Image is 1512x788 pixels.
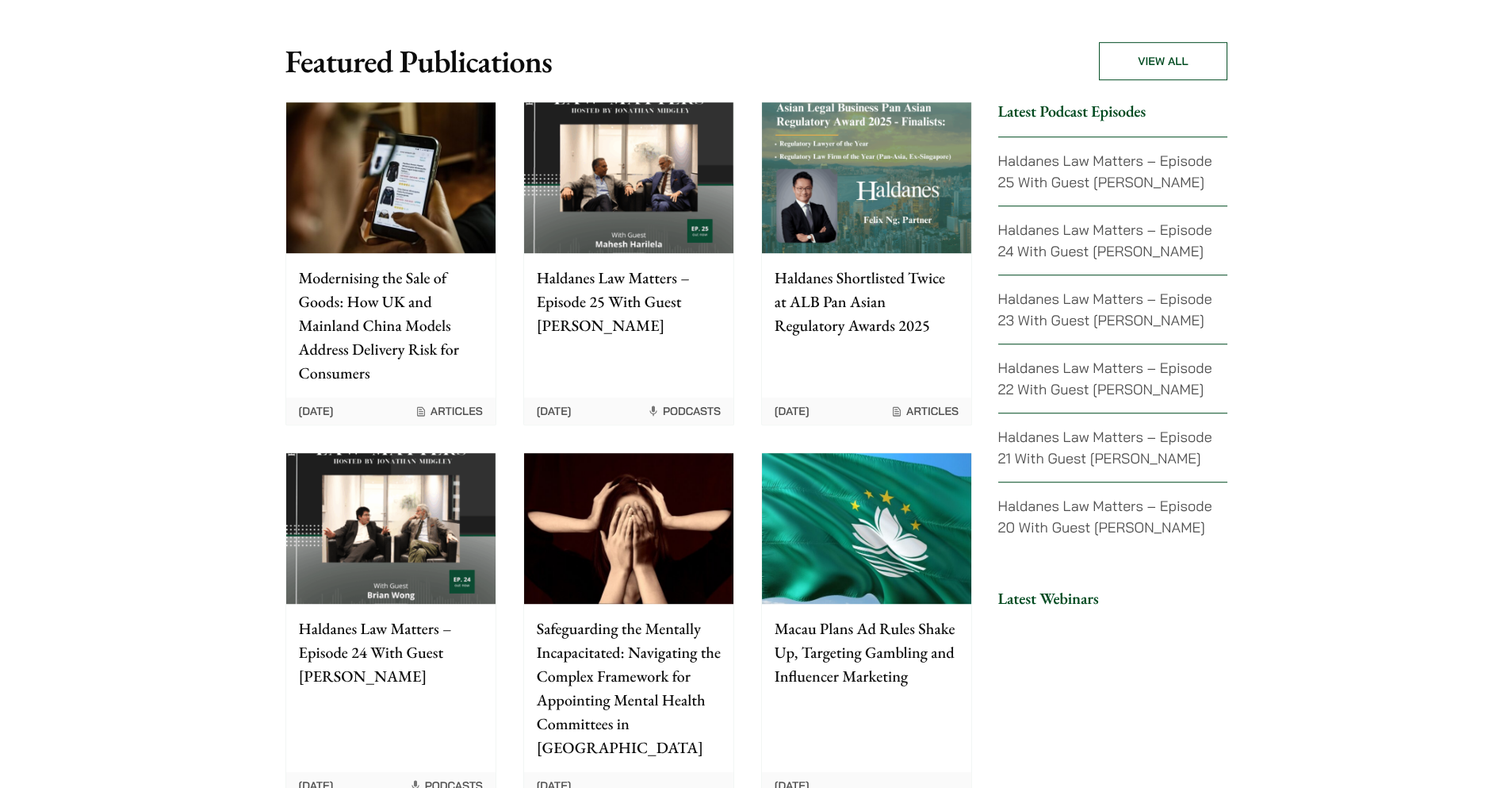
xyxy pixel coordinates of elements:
[299,404,334,418] time: [DATE]
[775,404,810,418] time: [DATE]
[647,404,721,418] span: Podcasts
[998,589,1227,608] h3: Latest Webinars
[775,617,959,688] p: Macau Plans Ad Rules Shake Up, Targeting Gambling and Influencer Marketing
[285,102,496,425] a: Modernising the Sale of Goods: How UK and Mainland China Models Address Delivery Risk for Consume...
[998,152,1212,191] a: Haldanes Law Matters – Episode 25 With Guest [PERSON_NAME]
[299,266,483,385] p: Modernising the Sale of Goods: How UK and Mainland China Models Address Delivery Risk for Consumers
[299,617,483,688] p: Haldanes Law Matters – Episode 24 With Guest [PERSON_NAME]
[1099,42,1227,80] a: View All
[998,102,1227,121] h3: Latest Podcast Episodes
[998,221,1212,260] a: Haldanes Law Matters – Episode 24 With Guest [PERSON_NAME]
[537,617,721,759] p: Safeguarding the Mentally Incapacitated: Navigating the Complex Framework for Appointing Mental H...
[998,359,1212,398] a: Haldanes Law Matters – Episode 22 With Guest [PERSON_NAME]
[998,290,1212,329] a: Haldanes Law Matters – Episode 23 With Guest [PERSON_NAME]
[775,266,959,337] p: Haldanes Shortlisted Twice at ALB Pan Asian Regulatory Awards 2025
[890,404,959,418] span: Articles
[537,266,721,337] p: Haldanes Law Matters – Episode 25 With Guest [PERSON_NAME]
[523,102,734,425] a: Haldanes Law Matters – Episode 25 With Guest [PERSON_NAME] [DATE] Podcasts
[415,404,483,418] span: Articles
[537,404,572,418] time: [DATE]
[998,428,1212,467] a: Haldanes Law Matters – Episode 21 With Guest [PERSON_NAME]
[285,42,790,80] h2: Featured Publications
[998,497,1212,536] a: Haldanes Law Matters – Episode 20 With Guest [PERSON_NAME]
[761,102,972,425] a: Haldanes Shortlisted Twice at ALB Pan Asian Regulatory Awards 2025 [DATE] Articles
